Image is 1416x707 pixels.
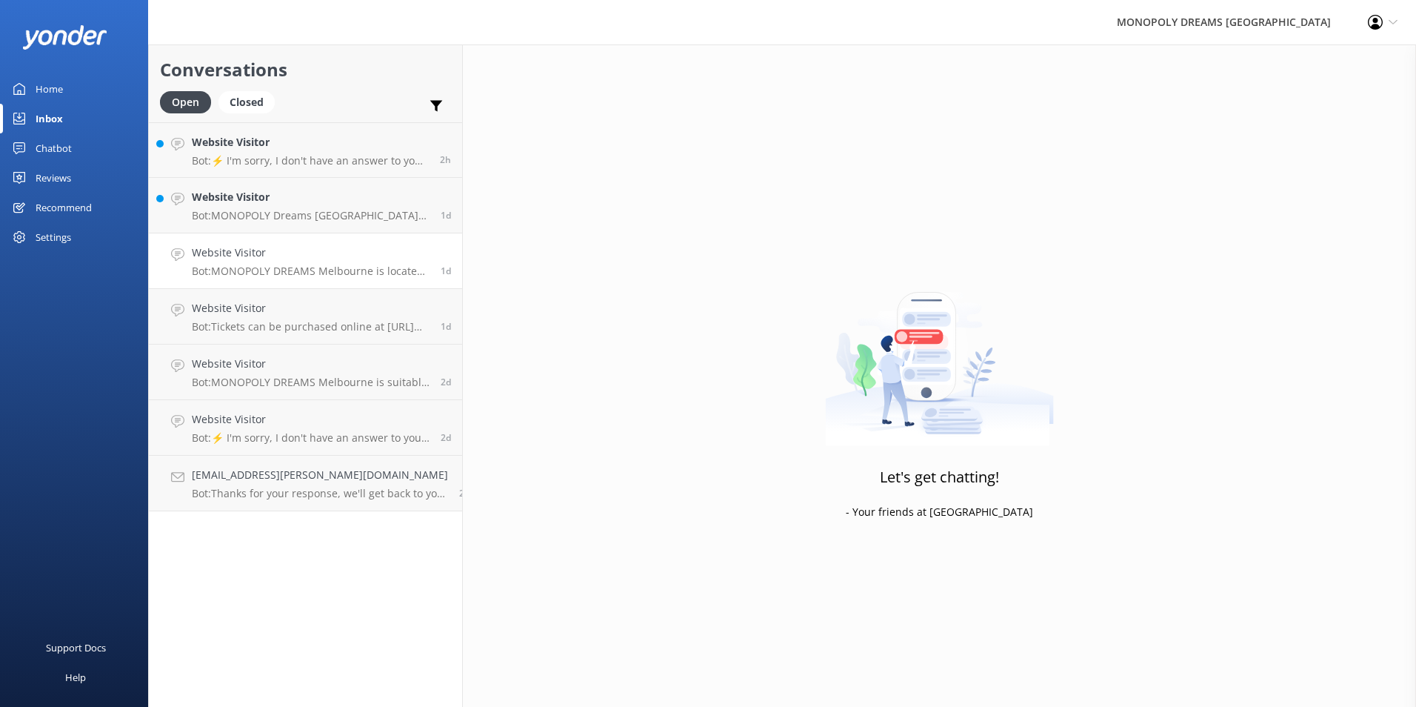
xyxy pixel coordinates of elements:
h3: Let's get chatting! [880,465,999,489]
div: Support Docs [46,633,106,663]
a: Open [160,93,218,110]
p: - Your friends at [GEOGRAPHIC_DATA] [846,504,1033,520]
p: Bot: MONOPOLY DREAMS Melbourne is located on the Lower Ground Floor of [GEOGRAPHIC_DATA]. To acce... [192,265,430,278]
h2: Conversations [160,56,451,84]
a: Website VisitorBot:⚡ I'm sorry, I don't have an answer to your question. Could you please try rep... [149,400,462,456]
a: Website VisitorBot:Tickets can be purchased online at [URL][DOMAIN_NAME] or at our admissions des... [149,289,462,345]
a: [EMAIL_ADDRESS][PERSON_NAME][DOMAIN_NAME]Bot:Thanks for your response, we'll get back to you as s... [149,456,462,511]
div: Chatbot [36,133,72,163]
span: Oct 06 2025 01:26pm (UTC +11:00) Australia/Sydney [441,376,451,388]
div: Help [65,663,86,692]
h4: [EMAIL_ADDRESS][PERSON_NAME][DOMAIN_NAME] [192,467,448,483]
div: Reviews [36,163,71,193]
span: Oct 08 2025 11:25am (UTC +11:00) Australia/Sydney [440,153,451,166]
a: Website VisitorBot:MONOPOLY Dreams [GEOGRAPHIC_DATA] welcomes school excursions for primary, seco... [149,178,462,233]
div: Closed [218,91,275,113]
div: Open [160,91,211,113]
h4: Website Visitor [192,134,429,150]
h4: Website Visitor [192,245,430,261]
p: Bot: MONOPOLY Dreams [GEOGRAPHIC_DATA] welcomes school excursions for primary, secondary, and ter... [192,209,430,222]
a: Website VisitorBot:MONOPOLY DREAMS Melbourne is located on the Lower Ground Floor of [GEOGRAPHIC_... [149,233,462,289]
span: Oct 07 2025 12:22pm (UTC +11:00) Australia/Sydney [441,209,451,222]
p: Bot: Tickets can be purchased online at [URL][DOMAIN_NAME] or at our admissions desk. It is highl... [192,320,430,333]
p: Bot: MONOPOLY DREAMS Melbourne is suitable for all ages, including 2-year-olds. However, please n... [192,376,430,389]
p: Bot: ⚡ I'm sorry, I don't have an answer to your question. Could you please try rephrasing your q... [192,431,430,445]
a: Website VisitorBot:⚡ I'm sorry, I don't have an answer to your question. Could you please try rep... [149,122,462,178]
img: artwork of a man stealing a conversation from at giant smartphone [825,261,1054,446]
h4: Website Visitor [192,300,430,316]
h4: Website Visitor [192,356,430,372]
div: Recommend [36,193,92,222]
p: Bot: ⚡ I'm sorry, I don't have an answer to your question. Could you please try rephrasing your q... [192,154,429,167]
a: Closed [218,93,282,110]
span: Oct 06 2025 04:51pm (UTC +11:00) Australia/Sydney [441,320,451,333]
span: Oct 07 2025 07:25am (UTC +11:00) Australia/Sydney [441,265,451,277]
div: Inbox [36,104,63,133]
p: Bot: Thanks for your response, we'll get back to you as soon as we can during opening hours. [192,487,448,500]
a: Website VisitorBot:MONOPOLY DREAMS Melbourne is suitable for all ages, including 2-year-olds. How... [149,345,462,400]
span: Oct 05 2025 05:01pm (UTC +11:00) Australia/Sydney [459,487,470,499]
img: yonder-white-logo.png [22,25,107,50]
span: Oct 06 2025 08:36am (UTC +11:00) Australia/Sydney [441,431,451,444]
h4: Website Visitor [192,411,430,428]
div: Settings [36,222,71,252]
div: Home [36,74,63,104]
h4: Website Visitor [192,189,430,205]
